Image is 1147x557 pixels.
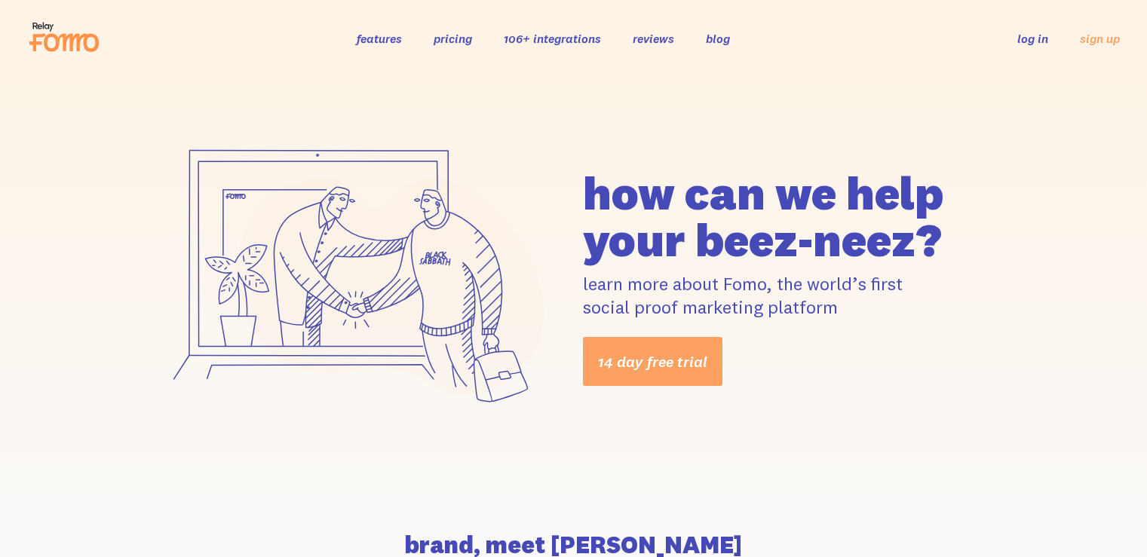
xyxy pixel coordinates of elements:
[357,31,402,46] a: features
[434,31,472,46] a: pricing
[153,533,995,557] h2: brand, meet [PERSON_NAME]
[706,31,730,46] a: blog
[583,272,995,319] p: learn more about Fomo, the world’s first social proof marketing platform
[504,31,601,46] a: 106+ integrations
[1080,31,1120,47] a: sign up
[583,337,722,386] a: 14 day free trial
[1017,31,1048,46] a: log in
[633,31,674,46] a: reviews
[583,170,995,263] h1: how can we help your beez-neez?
